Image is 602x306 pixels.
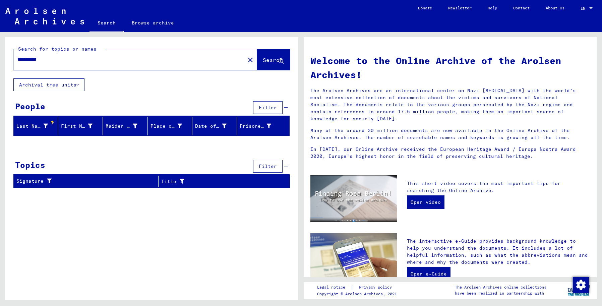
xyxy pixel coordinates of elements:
mat-icon: close [246,56,254,64]
div: Place of Birth [150,121,192,131]
button: Search [257,49,290,70]
div: Date of Birth [195,123,227,130]
mat-select-trigger: EN [581,6,585,11]
p: have been realized in partnership with [455,290,546,296]
img: video.jpg [310,175,397,223]
div: Last Name [16,123,48,130]
div: Maiden Name [106,123,137,130]
div: Prisoner # [240,121,281,131]
div: Prisoner # [240,123,271,130]
img: yv_logo.png [566,282,591,299]
span: Filter [259,163,277,169]
a: Open e-Guide [407,267,450,281]
a: Privacy policy [354,284,400,291]
mat-label: Search for topics or names [18,46,97,52]
a: Browse archive [124,15,182,31]
img: Zustimmung ändern [573,277,589,293]
button: Archival tree units [13,78,84,91]
div: People [15,100,45,112]
div: Signature [16,176,158,187]
mat-header-cell: First Name [58,117,103,135]
div: Last Name [16,121,58,131]
button: Filter [253,101,283,114]
span: Filter [259,105,277,111]
a: Open video [407,195,444,209]
div: Title [161,178,273,185]
div: Signature [16,178,150,185]
button: Filter [253,160,283,173]
img: eguide.jpg [310,233,397,291]
p: The Arolsen Archives are an international center on Nazi [MEDICAL_DATA] with the world’s most ext... [310,87,590,122]
mat-header-cell: Date of Birth [192,117,237,135]
a: Search [89,15,124,32]
img: Arolsen_neg.svg [5,8,84,24]
div: Topics [15,159,45,171]
a: Legal notice [317,284,351,291]
div: Maiden Name [106,121,147,131]
div: First Name [61,123,93,130]
div: Title [161,176,282,187]
mat-header-cell: Maiden Name [103,117,147,135]
mat-header-cell: Prisoner # [237,117,289,135]
p: This short video covers the most important tips for searching the Online Archive. [407,180,590,194]
div: | [317,284,400,291]
p: The Arolsen Archives online collections [455,284,546,290]
div: First Name [61,121,103,131]
p: In [DATE], our Online Archive received the European Heritage Award / Europa Nostra Award 2020, Eu... [310,146,590,160]
div: Date of Birth [195,121,237,131]
mat-header-cell: Last Name [14,117,58,135]
button: Clear [244,53,257,66]
span: Search [263,57,283,63]
div: Place of Birth [150,123,182,130]
mat-header-cell: Place of Birth [148,117,192,135]
h1: Welcome to the Online Archive of the Arolsen Archives! [310,54,590,82]
p: Many of the around 30 million documents are now available in the Online Archive of the Arolsen Ar... [310,127,590,141]
p: Copyright © Arolsen Archives, 2021 [317,291,400,297]
p: The interactive e-Guide provides background knowledge to help you understand the documents. It in... [407,238,590,266]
